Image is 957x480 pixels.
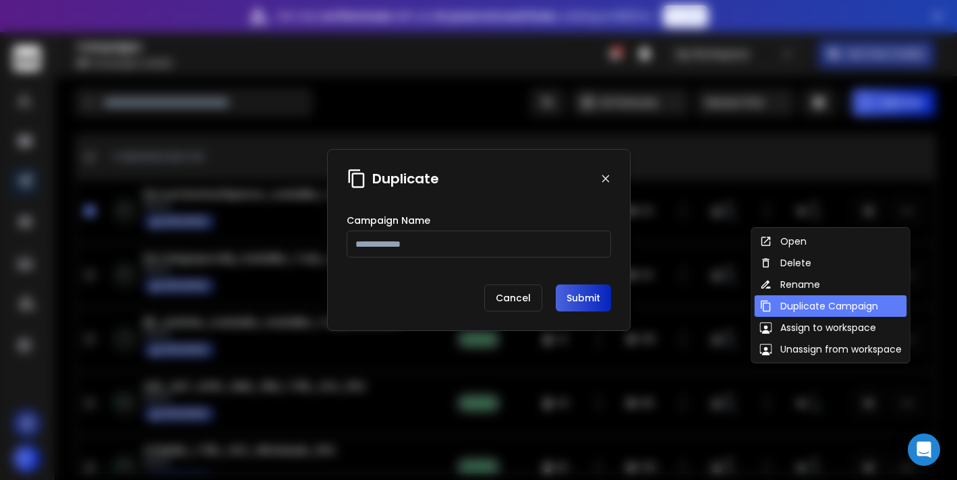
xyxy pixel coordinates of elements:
div: Unassign from workspace [760,342,902,356]
div: Assign to workspace [760,321,876,334]
p: Cancel [484,284,542,311]
button: Submit [556,284,611,311]
div: Open Intercom Messenger [908,433,940,466]
label: Campaign Name [347,216,430,225]
div: Delete [760,256,811,270]
div: Duplicate Campaign [760,299,878,313]
h1: Duplicate [372,169,439,188]
div: Rename [760,278,820,291]
div: Open [760,235,807,248]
